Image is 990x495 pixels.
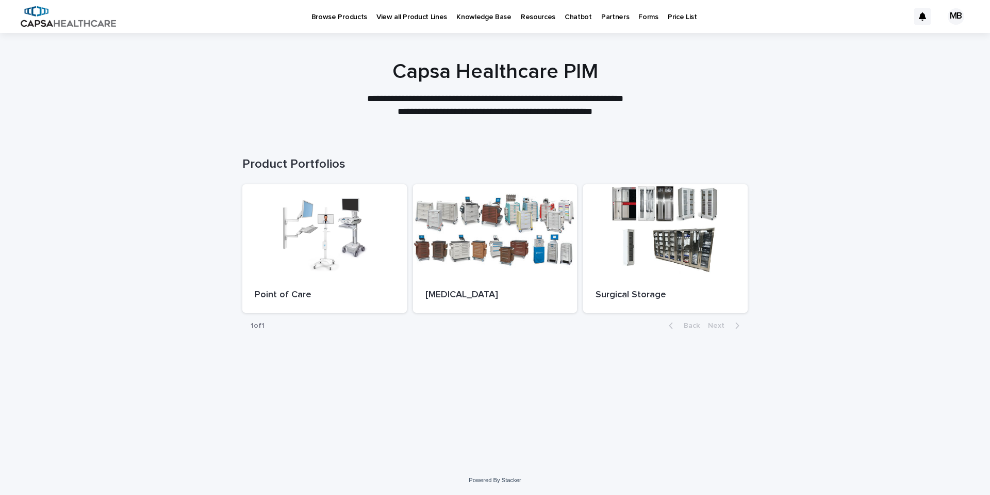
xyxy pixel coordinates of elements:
[948,8,964,25] div: MB
[242,157,748,172] h1: Product Portfolios
[704,321,748,330] button: Next
[469,477,521,483] a: Powered By Stacker
[21,6,116,27] img: B5p4sRfuTuC72oLToeu7
[255,290,394,301] p: Point of Care
[678,322,700,329] span: Back
[242,313,273,339] p: 1 of 1
[413,184,577,313] a: [MEDICAL_DATA]
[661,321,704,330] button: Back
[425,290,565,301] p: [MEDICAL_DATA]
[583,184,748,313] a: Surgical Storage
[242,59,748,84] h1: Capsa Healthcare PIM
[242,184,407,313] a: Point of Care
[708,322,731,329] span: Next
[596,290,735,301] p: Surgical Storage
